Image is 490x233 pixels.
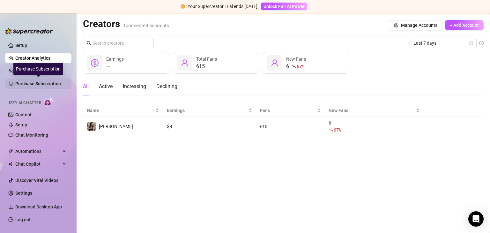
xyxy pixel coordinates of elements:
span: Name [87,107,154,114]
span: Last 7 days [413,38,473,48]
a: Settings [15,191,32,196]
th: New Fans [325,104,424,117]
span: calendar [469,41,473,45]
img: AI Chatter [44,97,54,107]
span: Chat Copilot [15,159,61,169]
span: Manage Accounts [401,23,437,28]
span: setting [394,23,398,27]
a: Chat Monitoring [15,132,48,138]
a: Unlock Full AI Power [261,4,307,9]
span: Your Supercreator Trial ends [DATE]. [188,4,259,9]
span: exclamation-circle [181,4,185,9]
div: All [83,83,89,90]
div: $ 0 [167,123,252,130]
span: Earnings [106,56,124,62]
span: Fans [260,107,316,114]
div: Purchase Subscription [13,63,63,75]
a: Purchase Subscription [15,79,66,89]
th: Fans [256,104,325,117]
span: New Fans [329,107,415,114]
span: download [8,204,13,209]
a: Content [15,112,32,117]
span: thunderbolt [8,149,13,154]
img: logo-BBDzfeDw.svg [5,28,53,34]
button: Manage Accounts [389,20,442,30]
span: Download Desktop App [15,204,62,209]
span: 1 connected accounts [123,23,169,28]
button: Unlock Full AI Power [261,3,307,10]
div: Active [99,83,113,90]
span: New Fans [286,56,306,62]
span: 67 % [297,63,304,69]
span: info-circle [479,41,484,45]
span: fall [329,128,333,132]
input: Search creators [93,40,145,47]
div: 615 [260,123,321,130]
a: Log out [15,217,31,222]
span: fall [292,64,296,69]
span: Izzy AI Chatter [9,100,41,106]
div: — [106,63,124,70]
div: Declining [156,83,177,90]
a: Creator Analytics [15,53,66,63]
span: user [181,59,189,67]
span: Automations [15,146,61,156]
span: Total Fans [196,56,217,62]
img: Andy [87,122,96,131]
span: 67 % [334,127,341,133]
div: 6 [329,119,420,133]
th: Earnings [163,104,256,117]
span: Unlock Full AI Power [264,4,305,9]
span: + Add Account [450,23,479,28]
span: search [87,41,91,45]
div: 6 [286,63,306,70]
div: Open Intercom Messenger [468,211,484,227]
h2: Creators [83,18,169,30]
button: + Add Account [445,20,484,30]
a: Setup [15,122,27,127]
span: Earnings [167,107,247,114]
div: Increasing [123,83,146,90]
a: Setup [15,43,27,48]
span: [PERSON_NAME] [99,124,133,129]
div: 615 [196,63,217,70]
th: Name [83,104,163,117]
span: dollar-circle [91,59,99,67]
img: Chat Copilot [8,162,12,166]
a: Discover Viral Videos [15,178,58,183]
span: user [271,59,278,67]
